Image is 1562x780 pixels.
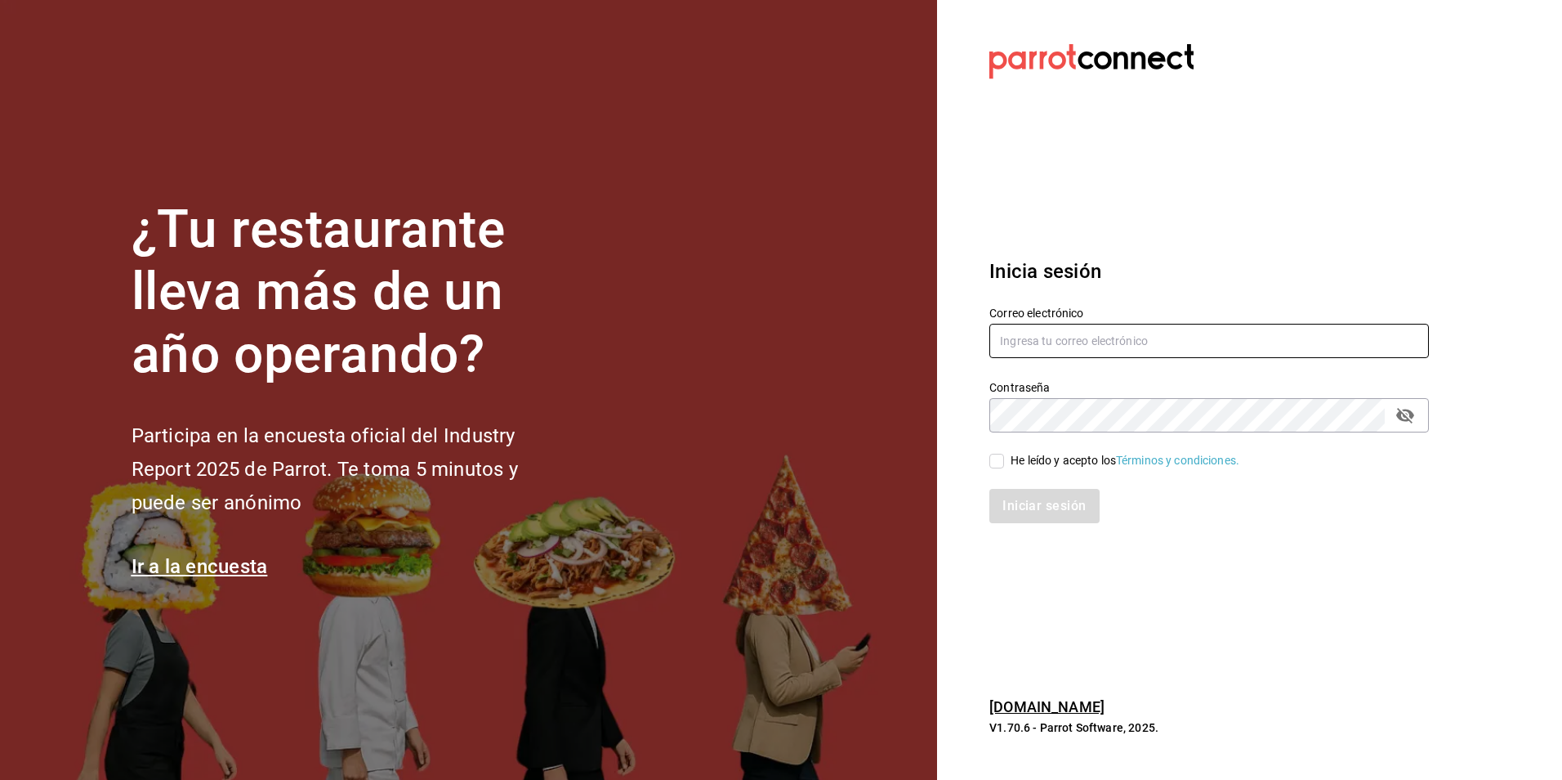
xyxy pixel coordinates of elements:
[132,199,573,387] h1: ¿Tu restaurante lleva más de un año operando?
[989,307,1429,318] label: Correo electrónico
[1116,454,1239,467] a: Términos y condiciones.
[989,324,1429,358] input: Ingresa tu correo electrónico
[989,381,1429,392] label: Contraseña
[1391,401,1419,429] button: passwordField
[989,698,1105,715] a: [DOMAIN_NAME]
[132,555,268,578] a: Ir a la encuesta
[989,719,1429,736] p: V1.70.6 - Parrot Software, 2025.
[132,419,573,519] h2: Participa en la encuesta oficial del Industry Report 2025 de Parrot. Te toma 5 minutos y puede se...
[1011,452,1239,469] div: He leído y acepto los
[989,257,1429,286] h3: Inicia sesión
